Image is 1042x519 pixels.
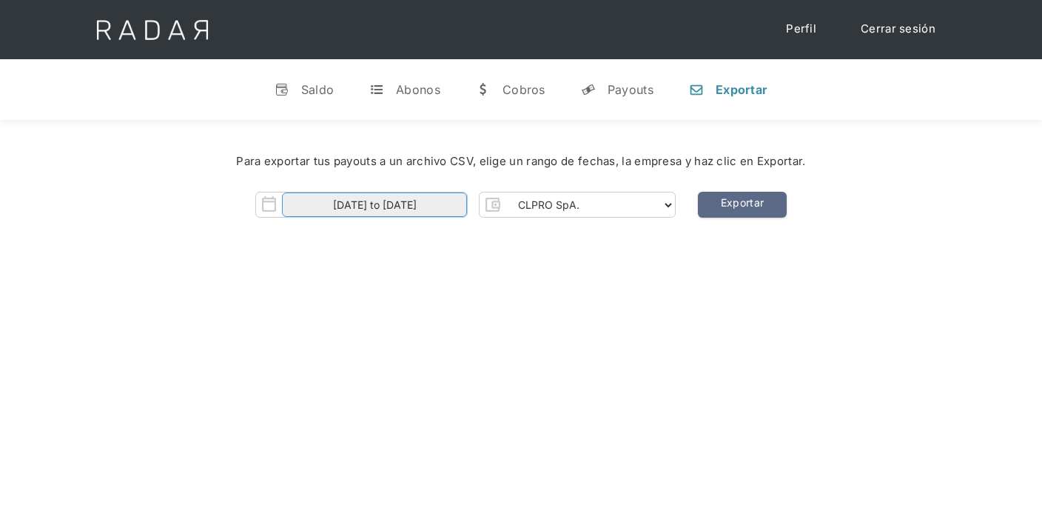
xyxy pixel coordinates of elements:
div: Payouts [608,82,653,97]
form: Form [255,192,676,218]
a: Cerrar sesión [846,15,950,44]
div: Exportar [716,82,767,97]
div: v [275,82,289,97]
div: Cobros [502,82,545,97]
div: n [689,82,704,97]
div: Saldo [301,82,335,97]
div: w [476,82,491,97]
div: Abonos [396,82,440,97]
div: t [369,82,384,97]
div: y [581,82,596,97]
a: Perfil [771,15,831,44]
a: Exportar [698,192,787,218]
div: Para exportar tus payouts a un archivo CSV, elige un rango de fechas, la empresa y haz clic en Ex... [44,153,998,170]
